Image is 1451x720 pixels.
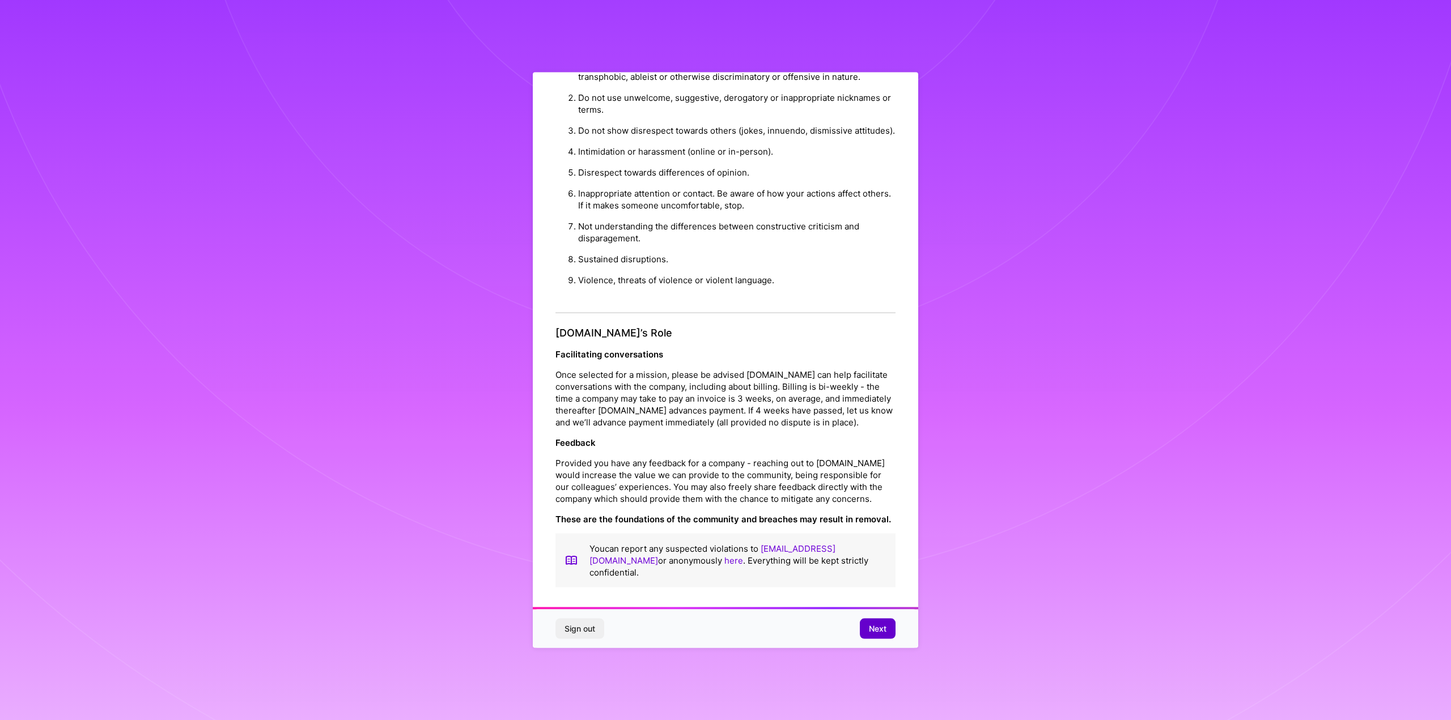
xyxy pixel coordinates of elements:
[555,368,896,428] p: Once selected for a mission, please be advised [DOMAIN_NAME] can help facilitate conversations wi...
[578,87,896,120] li: Do not use unwelcome, suggestive, derogatory or inappropriate nicknames or terms.
[860,619,896,639] button: Next
[578,183,896,216] li: Inappropriate attention or contact. Be aware of how your actions affect others. If it makes someo...
[555,327,896,339] h4: [DOMAIN_NAME]’s Role
[578,141,896,162] li: Intimidation or harassment (online or in-person).
[578,162,896,183] li: Disrespect towards differences of opinion.
[565,542,578,578] img: book icon
[578,216,896,249] li: Not understanding the differences between constructive criticism and disparagement.
[578,120,896,141] li: Do not show disrespect towards others (jokes, innuendo, dismissive attitudes).
[589,542,886,578] p: You can report any suspected violations to or anonymously . Everything will be kept strictly conf...
[578,270,896,291] li: Violence, threats of violence or violent language.
[565,623,595,634] span: Sign out
[555,437,596,448] strong: Feedback
[555,348,663,359] strong: Facilitating conversations
[724,555,743,565] a: here
[869,623,886,634] span: Next
[555,513,891,524] strong: These are the foundations of the community and breaches may result in removal.
[589,543,835,565] a: [EMAIL_ADDRESS][DOMAIN_NAME]
[555,457,896,504] p: Provided you have any feedback for a company - reaching out to [DOMAIN_NAME] would increase the v...
[555,619,604,639] button: Sign out
[578,249,896,270] li: Sustained disruptions.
